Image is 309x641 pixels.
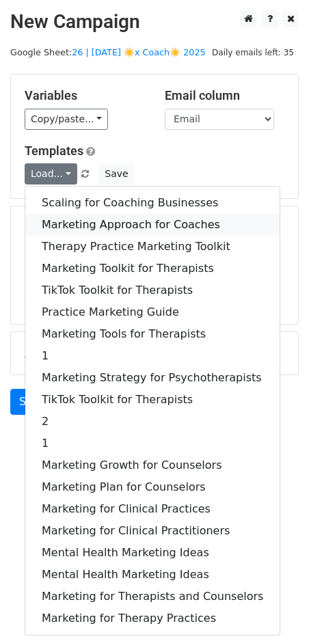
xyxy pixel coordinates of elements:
[25,520,280,542] a: Marketing for Clinical Practitioners
[25,411,280,433] a: 2
[25,323,280,345] a: Marketing Tools for Therapists
[10,389,55,415] a: Send
[25,144,83,158] a: Templates
[25,88,144,103] h5: Variables
[25,367,280,389] a: Marketing Strategy for Psychotherapists
[25,564,280,586] a: Mental Health Marketing Ideas
[25,192,280,214] a: Scaling for Coaching Businesses
[241,575,309,641] iframe: Chat Widget
[25,454,280,476] a: Marketing Growth for Counselors
[25,109,108,130] a: Copy/paste...
[25,608,280,629] a: Marketing for Therapy Practices
[25,279,280,301] a: TikTok Toolkit for Therapists
[25,345,280,367] a: 1
[25,389,280,411] a: TikTok Toolkit for Therapists
[10,47,206,57] small: Google Sheet:
[207,45,299,60] span: Daily emails left: 35
[72,47,206,57] a: 26 | [DATE] ☀️x Coach☀️ 2025
[165,88,284,103] h5: Email column
[25,214,280,236] a: Marketing Approach for Coaches
[25,498,280,520] a: Marketing for Clinical Practices
[10,10,299,33] h2: New Campaign
[25,586,280,608] a: Marketing for Therapists and Counselors
[207,47,299,57] a: Daily emails left: 35
[98,163,134,185] button: Save
[25,258,280,279] a: Marketing Toolkit for Therapists
[25,476,280,498] a: Marketing Plan for Counselors
[25,301,280,323] a: Practice Marketing Guide
[25,163,77,185] a: Load...
[25,236,280,258] a: Therapy Practice Marketing Toolkit
[25,542,280,564] a: Mental Health Marketing Ideas
[25,433,280,454] a: 1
